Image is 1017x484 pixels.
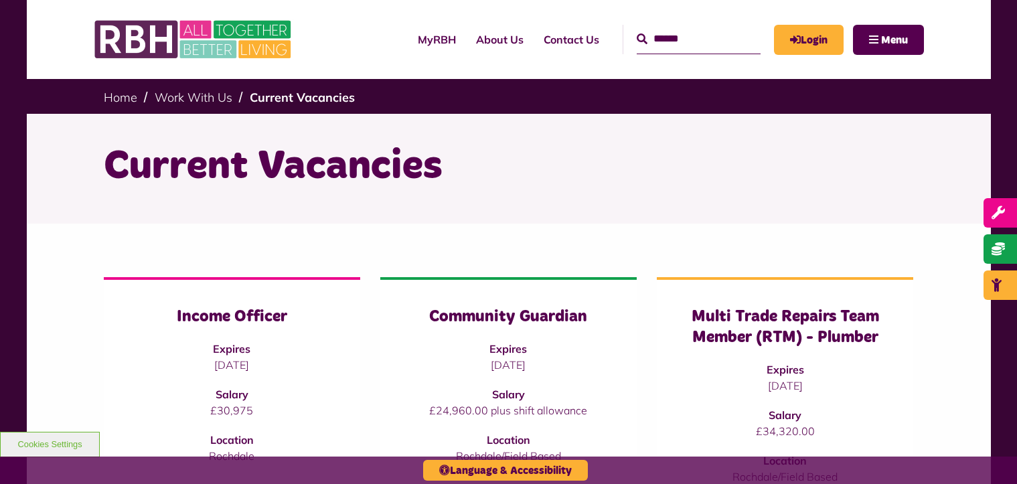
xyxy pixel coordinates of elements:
[155,90,232,105] a: Work With Us
[957,424,1017,484] iframe: Netcall Web Assistant for live chat
[423,460,588,481] button: Language & Accessibility
[487,433,530,447] strong: Location
[131,307,333,327] h3: Income Officer
[407,402,610,418] p: £24,960.00 plus shift allowance
[684,307,886,348] h3: Multi Trade Repairs Team Member (RTM) - Plumber
[250,90,355,105] a: Current Vacancies
[407,357,610,373] p: [DATE]
[767,363,804,376] strong: Expires
[684,423,886,439] p: £34,320.00
[407,448,610,464] p: Rochdale/Field Based
[131,402,333,418] p: £30,975
[684,378,886,394] p: [DATE]
[769,408,801,422] strong: Salary
[489,342,527,355] strong: Expires
[104,141,914,193] h1: Current Vacancies
[213,342,250,355] strong: Expires
[408,21,466,58] a: MyRBH
[466,21,534,58] a: About Us
[131,357,333,373] p: [DATE]
[131,448,333,464] p: Rochdale
[210,433,254,447] strong: Location
[407,307,610,327] h3: Community Guardian
[534,21,609,58] a: Contact Us
[216,388,248,401] strong: Salary
[881,35,908,46] span: Menu
[94,13,295,66] img: RBH
[774,25,844,55] a: MyRBH
[104,90,137,105] a: Home
[853,25,924,55] button: Navigation
[763,454,807,467] strong: Location
[492,388,525,401] strong: Salary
